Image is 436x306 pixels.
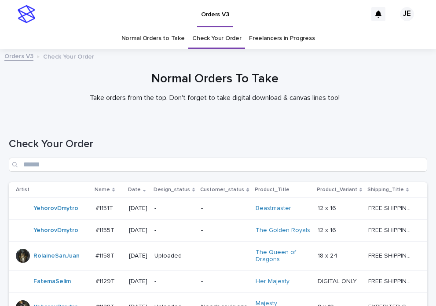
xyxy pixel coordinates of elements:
[33,205,78,212] a: YehorovDmytro
[249,28,315,49] a: Freelancers in Progress
[95,276,117,285] p: #1129T
[154,227,194,234] p: -
[16,185,29,195] p: Artist
[201,227,248,234] p: -
[368,203,415,212] p: FREE SHIPPING - preview in 1-2 business days, after your approval delivery will take 5-10 b.d.
[129,205,147,212] p: [DATE]
[9,271,427,293] tr: FatemaSelim #1129T#1129T [DATE]--Her Majesty DIGITAL ONLYDIGITAL ONLY FREE SHIPPING - preview in ...
[368,276,415,285] p: FREE SHIPPING - preview in 1-2 business days, after your approval delivery will take 5-10 b.d.
[154,205,194,212] p: -
[33,252,80,260] a: RolaineSanJuan
[200,185,244,195] p: Customer_status
[95,225,116,234] p: #1155T
[129,278,147,285] p: [DATE]
[9,158,427,172] input: Search
[95,251,116,260] p: #1158T
[43,51,94,61] p: Check Your Order
[9,219,427,241] tr: YehorovDmytro #1155T#1155T [DATE]--The Golden Royals 12 x 1612 x 16 FREE SHIPPING - preview in 1-...
[121,28,185,49] a: Normal Orders to Take
[201,252,248,260] p: -
[256,205,291,212] a: Beastmaster
[4,51,33,61] a: Orders V3
[256,278,289,285] a: Her Majesty
[318,203,338,212] p: 12 x 16
[368,251,415,260] p: FREE SHIPPING - preview in 1-2 business days, after your approval delivery will take 5-10 b.d.
[129,252,147,260] p: [DATE]
[39,94,391,102] p: Take orders from the top. Don't forget to take digital download & canvas lines too!
[201,205,248,212] p: -
[9,138,427,151] h1: Check Your Order
[18,5,35,23] img: stacker-logo-s-only.png
[318,276,359,285] p: DIGITAL ONLY
[318,251,339,260] p: 18 x 24
[33,278,71,285] a: FatemaSelim
[317,185,357,195] p: Product_Variant
[154,185,190,195] p: Design_status
[256,227,310,234] a: The Golden Royals
[368,225,415,234] p: FREE SHIPPING - preview in 1-2 business days, after your approval delivery will take 5-10 b.d.
[256,249,311,264] a: The Queen of Dragons
[95,203,115,212] p: #1151T
[154,252,194,260] p: Uploaded
[154,278,194,285] p: -
[9,72,421,87] h1: Normal Orders To Take
[128,185,141,195] p: Date
[367,185,404,195] p: Shipping_Title
[9,197,427,219] tr: YehorovDmytro #1151T#1151T [DATE]--Beastmaster 12 x 1612 x 16 FREE SHIPPING - preview in 1-2 busi...
[318,225,338,234] p: 12 x 16
[201,278,248,285] p: -
[9,241,427,271] tr: RolaineSanJuan #1158T#1158T [DATE]Uploaded-The Queen of Dragons 18 x 2418 x 24 FREE SHIPPING - pr...
[129,227,147,234] p: [DATE]
[33,227,78,234] a: YehorovDmytro
[95,185,110,195] p: Name
[255,185,289,195] p: Product_Title
[192,28,241,49] a: Check Your Order
[400,7,414,21] div: JE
